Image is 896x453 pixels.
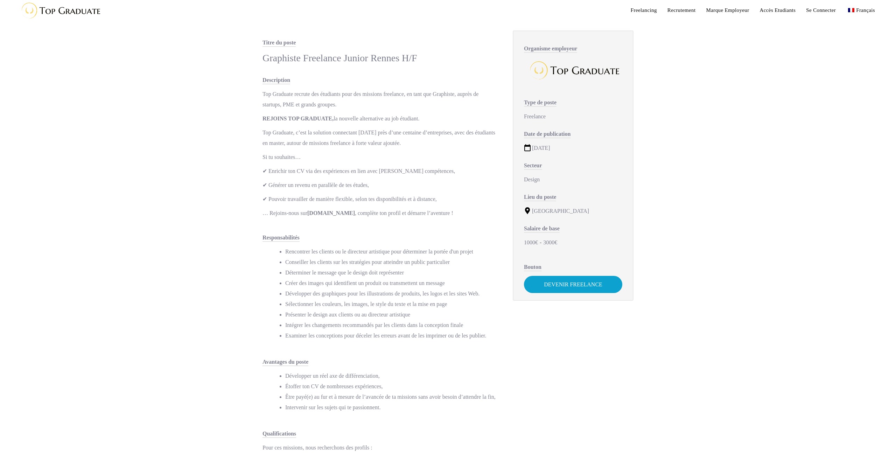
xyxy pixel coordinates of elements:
li: Développer un réel axe de différenciation, [285,371,499,381]
span: Description [262,77,290,84]
span: Lieu du poste [524,194,556,201]
li: Créer des images qui identifient un produit ou transmettent un message [285,278,499,288]
img: Top Graduate [526,57,621,83]
div: 1000€ 3000€ [524,237,622,248]
div: [GEOGRAPHIC_DATA] [524,206,622,216]
span: Marque Employeur [706,7,749,13]
li: Être payé(e) au fur et à mesure de l’avancée de ta missions sans avoir besoin d’attendre la fin, [285,392,499,402]
p: Pour ces missions, nous recherchons des profils : [262,442,499,453]
span: Se Connecter [806,7,836,13]
p: … Rejoins-nous sur , complète ton profil et démarre l’aventure ! [262,208,499,218]
span: Organisme employeur [524,46,577,53]
strong: [DOMAIN_NAME] [307,210,355,216]
span: Freelancing [631,7,657,13]
span: Avantages du poste [262,359,308,366]
strong: REJOINS TOP GRADUATE, [262,116,334,121]
li: Examiner les conceptions pour déceler les erreurs avant de les imprimer ou de les publier. [285,330,499,341]
a: Devenir Freelance [524,276,622,293]
p: la nouvelle alternative au job étudiant. [262,113,499,124]
p: Si tu souhaites… [262,152,499,162]
span: Qualifications [262,431,296,438]
li: Intégrer les changements recommandés par les clients dans la conception finale [285,320,499,330]
span: Secteur [524,162,542,170]
li: Intervenir sur les sujets qui te passionnent. [285,402,499,413]
div: Freelance [524,111,622,122]
p: ✔ Pouvoir travailler de manière flexible, selon tes disponibilités et à distance, [262,194,499,204]
img: Français [848,8,854,12]
p: ✔ Enrichir ton CV via des expériences en lien avec [PERSON_NAME] compétences, [262,166,499,176]
li: Déterminer le message que le design doit représenter [285,267,499,278]
span: Type de poste [524,99,556,107]
p: ✔ Générer un revenu en parallèle de tes études, [262,180,499,190]
span: Salaire de base [524,225,560,233]
li: Développer des graphiques pour les illustrations de produits, les logos et les sites Web. [285,288,499,299]
div: Design [524,174,622,185]
span: Français [856,7,875,13]
span: Titre du poste [262,40,296,47]
span: Responsabilités [262,235,300,242]
span: - [540,239,541,245]
span: Bouton [524,264,541,271]
div: [DATE] [524,143,622,153]
span: Date de publication [524,131,570,138]
li: Étoffer ton CV de nombreuses expériences, [285,381,499,392]
li: Conseiller les clients sur les stratégies pour atteindre un public particulier [285,257,499,267]
span: Recrutement [667,7,696,13]
li: Présenter le design aux clients ou au directeur artistique [285,309,499,320]
li: Rencontrer les clients ou le directeur artistique pour déterminer la portée d'un projet [285,246,499,257]
span: Accès Etudiants [760,7,796,13]
li: Sélectionner les couleurs, les images, le style du texte et la mise en page [285,299,499,309]
p: Top Graduate, c’est la solution connectant [DATE] près d’une centaine d’entreprises, avec des étu... [262,127,499,148]
div: Graphiste Freelance Junior Rennes H/F [262,51,499,64]
p: Top Graduate recrute des étudiants pour des missions freelance, en tant que Graphiste, auprès de ... [262,89,499,110]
